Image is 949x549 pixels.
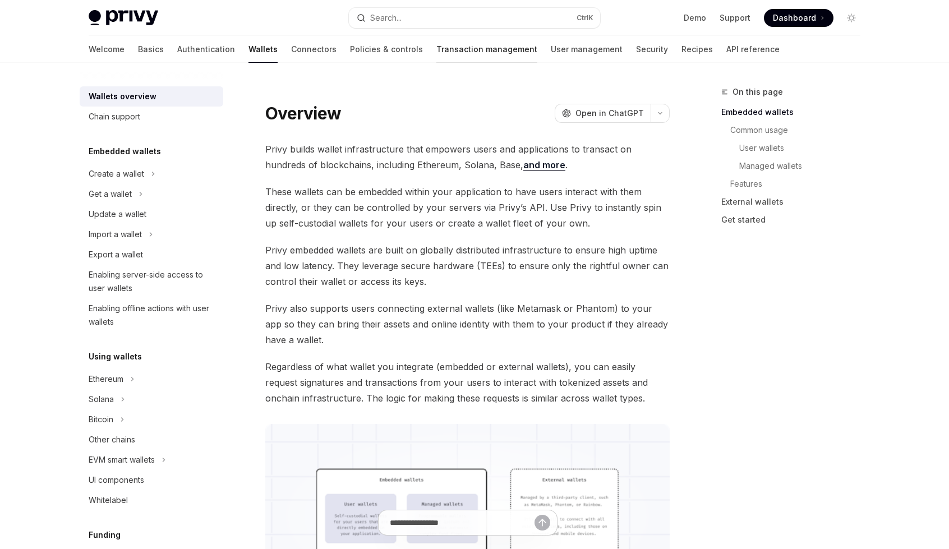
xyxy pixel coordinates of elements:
a: Welcome [89,36,125,63]
a: User wallets [721,139,869,157]
span: Privy embedded wallets are built on globally distributed infrastructure to ensure high uptime and... [265,242,670,289]
a: Wallets [248,36,278,63]
div: Create a wallet [89,167,144,181]
a: External wallets [721,193,869,211]
div: Chain support [89,110,140,123]
button: Ethereum [80,369,223,389]
span: Open in ChatGPT [575,108,644,119]
a: Connectors [291,36,337,63]
a: Authentication [177,36,235,63]
a: Other chains [80,430,223,450]
span: Regardless of what wallet you integrate (embedded or external wallets), you can easily request si... [265,359,670,406]
div: EVM smart wallets [89,453,155,467]
div: Bitcoin [89,413,113,426]
div: Get a wallet [89,187,132,201]
a: Policies & controls [350,36,423,63]
div: Ethereum [89,372,123,386]
button: EVM smart wallets [80,450,223,470]
a: Basics [138,36,164,63]
span: Privy builds wallet infrastructure that empowers users and applications to transact on hundreds o... [265,141,670,173]
button: Create a wallet [80,164,223,184]
div: Export a wallet [89,248,143,261]
a: Whitelabel [80,490,223,510]
div: UI components [89,473,144,487]
span: On this page [733,85,783,99]
a: Common usage [721,121,869,139]
span: Dashboard [773,12,816,24]
a: Embedded wallets [721,103,869,121]
span: Privy also supports users connecting external wallets (like Metamask or Phantom) to your app so t... [265,301,670,348]
a: User management [551,36,623,63]
h5: Funding [89,528,121,542]
button: Get a wallet [80,184,223,204]
div: Enabling server-side access to user wallets [89,268,216,295]
input: Ask a question... [390,510,535,535]
span: These wallets can be embedded within your application to have users interact with them directly, ... [265,184,670,231]
button: Solana [80,389,223,409]
h1: Overview [265,103,341,123]
button: Send message [535,515,550,530]
button: Search...CtrlK [349,8,600,28]
a: Chain support [80,107,223,127]
div: Search... [370,11,402,25]
a: Get started [721,211,869,229]
a: Export a wallet [80,244,223,265]
div: Solana [89,393,114,406]
button: Import a wallet [80,224,223,244]
a: Transaction management [436,36,537,63]
img: light logo [89,10,158,26]
button: Bitcoin [80,409,223,430]
a: Demo [684,12,706,24]
span: Ctrl K [577,13,593,22]
div: Update a wallet [89,207,146,221]
a: Enabling server-side access to user wallets [80,265,223,298]
div: Import a wallet [89,228,142,241]
a: UI components [80,470,223,490]
button: Toggle dark mode [842,9,860,27]
button: Open in ChatGPT [555,104,651,123]
a: Update a wallet [80,204,223,224]
div: Wallets overview [89,90,156,103]
a: Support [720,12,750,24]
a: Recipes [681,36,713,63]
a: Managed wallets [721,157,869,175]
a: and more [523,159,565,171]
h5: Embedded wallets [89,145,161,158]
h5: Using wallets [89,350,142,363]
div: Whitelabel [89,493,128,507]
a: Wallets overview [80,86,223,107]
a: Enabling offline actions with user wallets [80,298,223,332]
div: Enabling offline actions with user wallets [89,302,216,329]
a: Dashboard [764,9,833,27]
div: Other chains [89,433,135,446]
a: API reference [726,36,780,63]
a: Features [721,175,869,193]
a: Security [636,36,668,63]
